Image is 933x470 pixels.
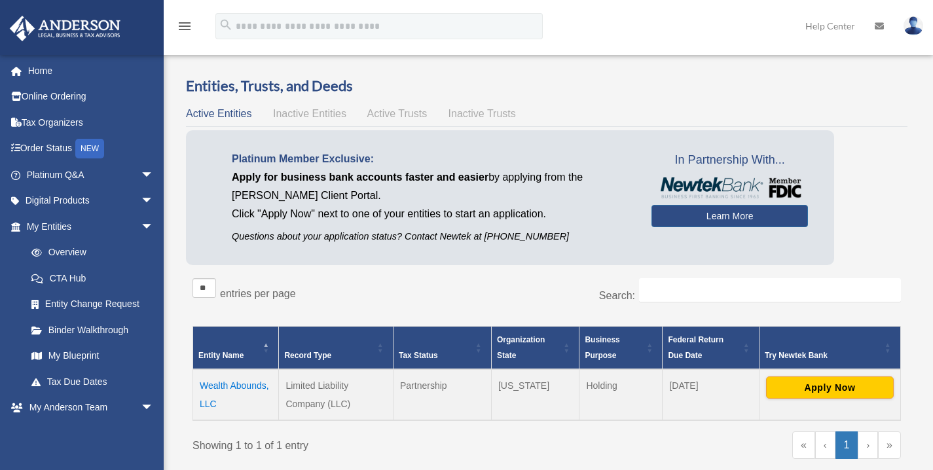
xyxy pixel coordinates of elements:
[232,150,632,168] p: Platinum Member Exclusive:
[279,327,393,370] th: Record Type: Activate to sort
[192,431,537,455] div: Showing 1 to 1 of 1 entry
[599,290,635,301] label: Search:
[399,351,438,360] span: Tax Status
[232,168,632,205] p: by applying from the [PERSON_NAME] Client Portal.
[497,335,545,360] span: Organization State
[18,291,167,317] a: Entity Change Request
[491,327,579,370] th: Organization State: Activate to sort
[393,327,491,370] th: Tax Status: Activate to sort
[6,16,124,41] img: Anderson Advisors Platinum Portal
[18,317,167,343] a: Binder Walkthrough
[835,431,858,459] a: 1
[668,335,723,360] span: Federal Return Due Date
[18,369,167,395] a: Tax Due Dates
[766,376,894,399] button: Apply Now
[177,23,192,34] a: menu
[141,420,167,447] span: arrow_drop_down
[9,58,174,84] a: Home
[193,327,279,370] th: Entity Name: Activate to invert sorting
[367,108,428,119] span: Active Trusts
[177,18,192,34] i: menu
[815,431,835,459] a: Previous
[141,395,167,422] span: arrow_drop_down
[9,84,174,110] a: Online Ordering
[663,369,759,420] td: [DATE]
[232,172,488,183] span: Apply for business bank accounts faster and easier
[75,139,104,158] div: NEW
[792,431,815,459] a: First
[193,369,279,420] td: Wealth Abounds, LLC
[579,327,663,370] th: Business Purpose: Activate to sort
[273,108,346,119] span: Inactive Entities
[232,205,632,223] p: Click "Apply Now" next to one of your entities to start an application.
[651,150,808,171] span: In Partnership With...
[284,351,331,360] span: Record Type
[18,265,167,291] a: CTA Hub
[579,369,663,420] td: Holding
[18,343,167,369] a: My Blueprint
[219,18,233,32] i: search
[9,109,174,136] a: Tax Organizers
[198,351,244,360] span: Entity Name
[448,108,516,119] span: Inactive Trusts
[9,136,174,162] a: Order StatusNEW
[141,188,167,215] span: arrow_drop_down
[904,16,923,35] img: User Pic
[186,76,907,96] h3: Entities, Trusts, and Deeds
[759,327,900,370] th: Try Newtek Bank : Activate to sort
[141,213,167,240] span: arrow_drop_down
[658,177,801,198] img: NewtekBankLogoSM.png
[279,369,393,420] td: Limited Liability Company (LLC)
[9,395,174,421] a: My Anderson Teamarrow_drop_down
[9,188,174,214] a: Digital Productsarrow_drop_down
[9,420,174,446] a: My Documentsarrow_drop_down
[18,240,160,266] a: Overview
[663,327,759,370] th: Federal Return Due Date: Activate to sort
[220,288,296,299] label: entries per page
[232,228,632,245] p: Questions about your application status? Contact Newtek at [PHONE_NUMBER]
[393,369,491,420] td: Partnership
[858,431,878,459] a: Next
[9,162,174,188] a: Platinum Q&Aarrow_drop_down
[878,431,901,459] a: Last
[765,348,881,363] div: Try Newtek Bank
[585,335,619,360] span: Business Purpose
[9,213,167,240] a: My Entitiesarrow_drop_down
[491,369,579,420] td: [US_STATE]
[141,162,167,189] span: arrow_drop_down
[186,108,251,119] span: Active Entities
[651,205,808,227] a: Learn More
